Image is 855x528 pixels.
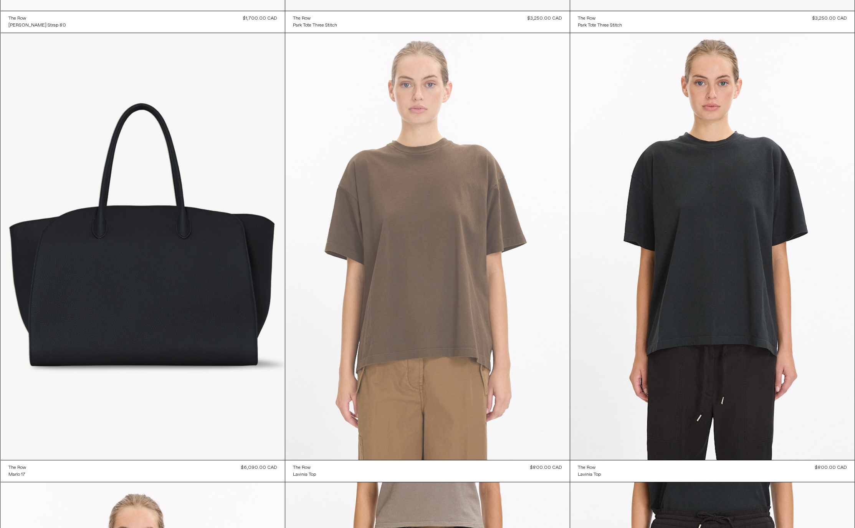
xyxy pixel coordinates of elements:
[578,464,601,471] a: the row
[528,15,562,22] div: $3,250.00 CAD
[8,22,66,29] a: [PERSON_NAME] Strap 80
[8,15,66,22] a: The Row
[293,464,316,471] a: The Row
[293,22,337,29] a: Park Tote Three Stitch
[8,472,25,478] div: Marlo 17
[293,15,311,22] div: The Row
[812,15,847,22] div: $3,250.00 CAD
[293,465,311,471] div: The Row
[293,471,316,478] a: Lavinia Top
[578,471,601,478] a: Lavinia Top
[815,464,847,471] div: $800.00 CAD
[530,464,562,471] div: $800.00 CAD
[578,15,622,22] a: The Row
[1,33,285,460] img: Marlo 17
[578,22,622,29] a: Park Tote Three Stitch
[8,15,26,22] div: The Row
[243,15,277,22] div: $1,700.00 CAD
[293,15,337,22] a: The Row
[578,465,595,471] div: the row
[285,33,570,460] img: The Row Lavinia Top in sepia
[241,464,277,471] div: $6,090.00 CAD
[8,464,26,471] a: The Row
[8,471,26,478] a: Marlo 17
[578,15,595,22] div: The Row
[570,33,855,460] img: The Row Lavinia Top in black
